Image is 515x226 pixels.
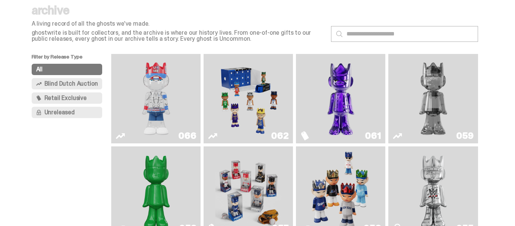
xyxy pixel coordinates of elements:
[32,64,103,75] button: All
[393,57,473,140] a: Two
[400,57,467,140] img: Two
[44,109,75,115] span: Unreleased
[123,57,190,140] img: You Can't See Me
[215,57,282,140] img: Game Face (2025)
[271,131,288,140] div: 062
[178,131,196,140] div: 066
[308,57,374,140] img: Fantasy
[365,131,381,140] div: 061
[32,21,325,27] p: A living record of all the ghosts we've made.
[36,66,43,72] span: All
[456,131,473,140] div: 059
[44,81,98,87] span: Blind Dutch Auction
[32,4,325,16] p: archive
[300,57,381,140] a: Fantasy
[208,57,288,140] a: Game Face (2025)
[32,92,103,104] button: Retail Exclusive
[32,78,103,89] button: Blind Dutch Auction
[32,30,325,42] p: ghostwrite is built for collectors, and the archive is where our history lives. From one-of-one g...
[32,54,112,64] p: Filter by Release Type
[116,57,196,140] a: You Can't See Me
[44,95,87,101] span: Retail Exclusive
[32,107,103,118] button: Unreleased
